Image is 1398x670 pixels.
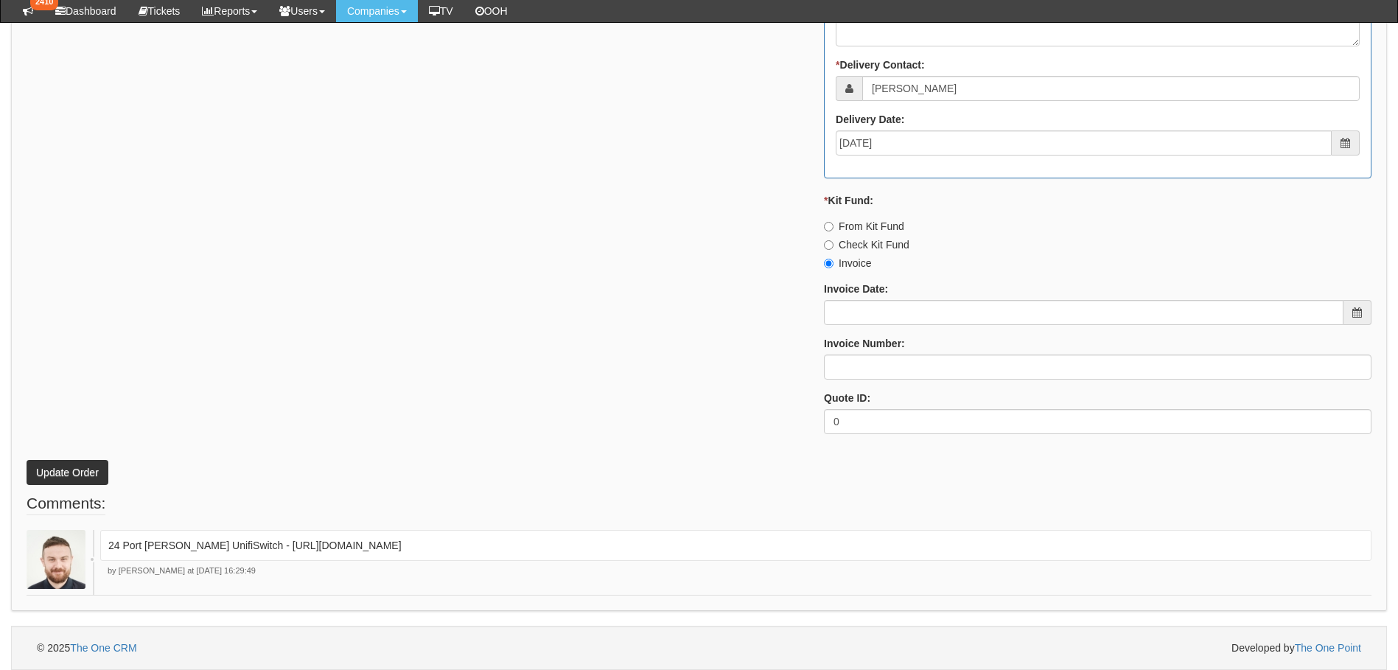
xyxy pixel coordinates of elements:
a: The One CRM [70,642,136,654]
input: Invoice [824,259,833,268]
label: Kit Fund: [824,193,873,208]
label: Invoice [824,256,871,271]
label: Invoice Date: [824,282,888,296]
label: From Kit Fund [824,219,904,234]
label: Quote ID: [824,391,870,405]
span: © 2025 [37,642,137,654]
a: The One Point [1295,642,1361,654]
input: From Kit Fund [824,222,833,231]
input: Check Kit Fund [824,240,833,250]
legend: Comments: [27,492,105,515]
img: Brad Guiness [27,530,85,589]
p: by [PERSON_NAME] at [DATE] 16:29:49 [100,565,1371,577]
label: Delivery Date: [836,112,904,127]
p: 24 Port [PERSON_NAME] UnifiSwitch - [URL][DOMAIN_NAME] [108,538,1363,553]
label: Delivery Contact: [836,57,925,72]
label: Check Kit Fund [824,237,909,252]
button: Update Order [27,460,108,485]
span: Developed by [1231,641,1361,655]
label: Invoice Number: [824,336,905,351]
